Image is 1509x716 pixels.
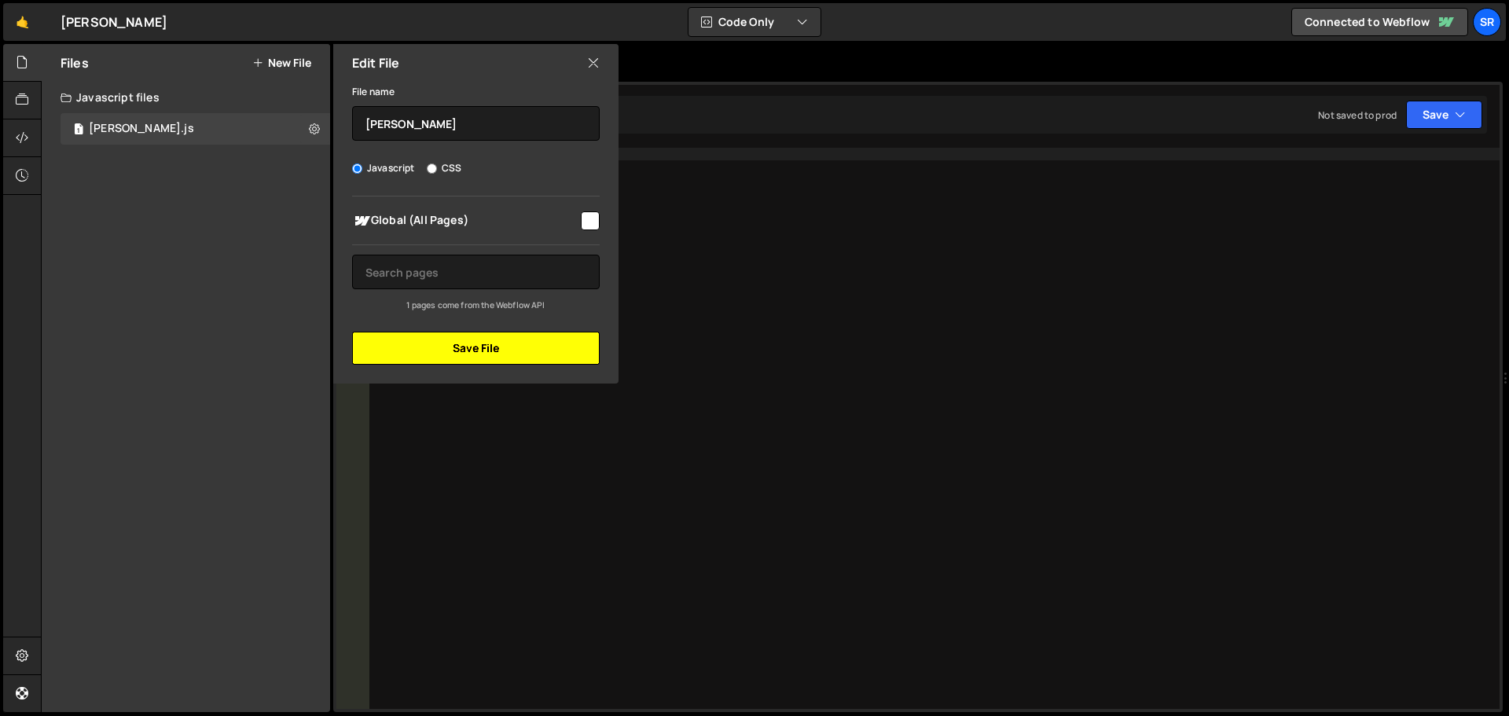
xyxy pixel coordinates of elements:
label: Javascript [352,160,415,176]
button: Save [1406,101,1482,129]
div: [PERSON_NAME] [61,13,167,31]
label: CSS [427,160,461,176]
a: 🤙 [3,3,42,41]
a: SR [1473,8,1501,36]
div: Not saved to prod [1318,108,1397,122]
input: Name [352,106,600,141]
label: File name [352,84,395,100]
a: Connected to Webflow [1291,8,1468,36]
div: 17284/47908.js [61,113,330,145]
h2: Files [61,54,89,72]
input: Search pages [352,255,600,289]
input: Javascript [352,163,362,174]
span: 1 [74,124,83,137]
small: 1 pages come from the Webflow API [406,299,545,310]
button: New File [252,57,311,69]
span: Global (All Pages) [352,211,578,230]
div: [PERSON_NAME].js [89,122,194,136]
h2: Edit File [352,54,399,72]
input: CSS [427,163,437,174]
div: Javascript files [42,82,330,113]
button: Code Only [688,8,821,36]
button: Save File [352,332,600,365]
